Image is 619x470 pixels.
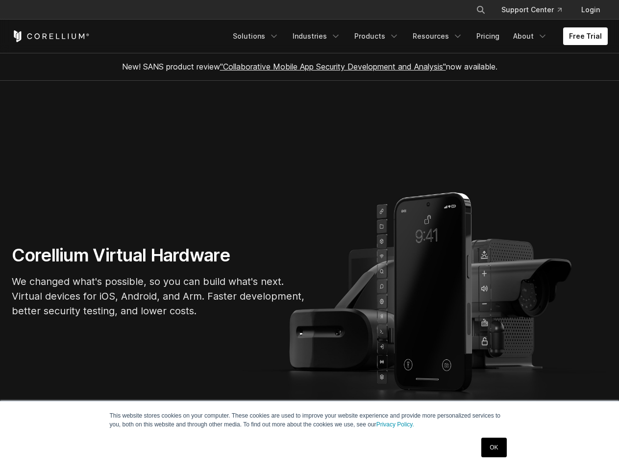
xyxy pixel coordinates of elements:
[227,27,285,45] a: Solutions
[407,27,469,45] a: Resources
[12,274,306,318] p: We changed what's possible, so you can build what's next. Virtual devices for iOS, Android, and A...
[220,62,446,71] a: "Collaborative Mobile App Security Development and Analysis"
[494,1,569,19] a: Support Center
[507,27,553,45] a: About
[563,27,608,45] a: Free Trial
[12,30,90,42] a: Corellium Home
[12,244,306,266] h1: Corellium Virtual Hardware
[470,27,505,45] a: Pricing
[573,1,608,19] a: Login
[376,421,414,428] a: Privacy Policy.
[348,27,405,45] a: Products
[472,1,490,19] button: Search
[481,438,506,457] a: OK
[287,27,347,45] a: Industries
[122,62,497,71] span: New! SANS product review now available.
[110,411,510,429] p: This website stores cookies on your computer. These cookies are used to improve your website expe...
[464,1,608,19] div: Navigation Menu
[227,27,608,45] div: Navigation Menu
